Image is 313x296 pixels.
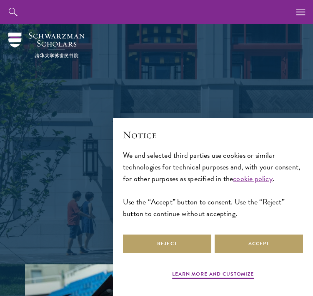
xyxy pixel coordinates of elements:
[123,234,211,253] button: Reject
[123,128,303,142] h2: Notice
[215,234,303,253] button: Accept
[123,149,303,219] div: We and selected third parties use cookies or similar technologies for technical purposes and, wit...
[172,270,254,280] button: Learn more and customize
[8,32,85,58] img: Schwarzman Scholars
[233,173,272,184] a: cookie policy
